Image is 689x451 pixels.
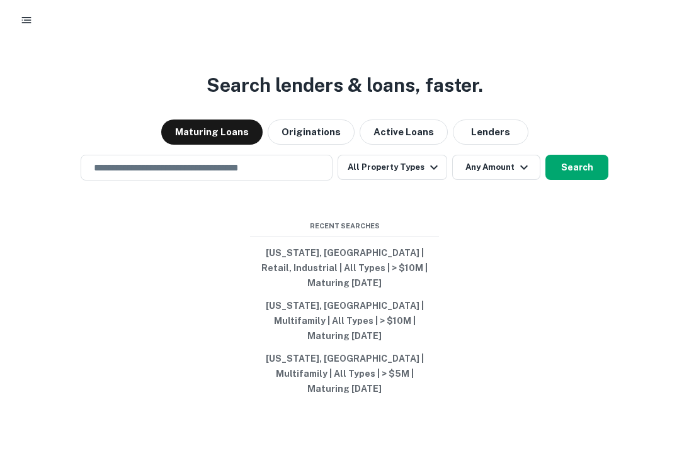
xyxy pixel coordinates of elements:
h3: Search lenders & loans, faster. [207,71,483,99]
button: Active Loans [360,120,448,145]
button: Lenders [453,120,528,145]
button: Maturing Loans [161,120,263,145]
button: [US_STATE], [GEOGRAPHIC_DATA] | Retail, Industrial | All Types | > $10M | Maturing [DATE] [250,242,439,294]
button: Search [545,155,608,180]
span: Recent Searches [250,221,439,231]
button: All Property Types [338,155,447,180]
button: [US_STATE], [GEOGRAPHIC_DATA] | Multifamily | All Types | > $5M | Maturing [DATE] [250,347,439,400]
button: Originations [268,120,355,145]
iframe: Chat Widget [626,350,689,411]
button: Any Amount [452,155,540,180]
button: [US_STATE], [GEOGRAPHIC_DATA] | Multifamily | All Types | > $10M | Maturing [DATE] [250,294,439,347]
